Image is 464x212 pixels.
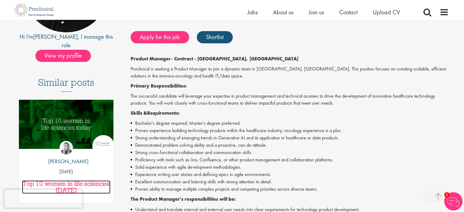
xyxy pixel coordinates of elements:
a: Link to a post [19,100,114,154]
p: The successful candidate will leverage your expertise in product management and technical acumen ... [131,93,449,107]
li: Bachelor's degree required; Master's degree preferred. [131,120,449,127]
strong: Requirements: [147,110,180,116]
a: Apply for this job [131,31,189,43]
a: View my profile [35,51,97,59]
a: Shortlist [197,31,233,43]
a: [PERSON_NAME] [33,33,78,41]
h3: Similar posts [38,77,94,92]
span: 1 [444,192,449,197]
span: View my profile [35,50,91,62]
li: Proven ability to manage multiple complex projects and competing priorities across diverse teams. [131,185,449,193]
strong: - Contract - [GEOGRAPHIC_DATA], [GEOGRAPHIC_DATA] [171,56,298,62]
a: Hannah Burke [PERSON_NAME] [44,141,88,168]
li: Excellent communication and listening skills with strong attention to detail. [131,178,449,185]
strong: Primary Responsibilities: [131,83,187,89]
strong: Product Manager [131,56,171,62]
strong: The Product Manager's responsibilities will be: [131,196,236,202]
iframe: reCAPTCHA [4,189,82,208]
a: Jobs [247,8,258,16]
strong: Skills & [131,110,147,116]
li: Solid experience with agile development methodologies. [131,163,449,171]
li: Demonstrated problem-solving ability and a proactive, can-do attitude. [131,142,449,149]
a: Top 10 women in life sciences [DATE] [22,180,111,194]
a: Contact [339,8,358,16]
a: Join us [309,8,324,16]
img: Hannah Burke [59,141,73,154]
li: Strong understanding of emerging trends in Generative AI and its application in healthcare or dat... [131,134,449,142]
li: Strong cross-functional collaboration and communication skills. [131,149,449,156]
p: Proclinical is seeking a Product Manager to join a dynamic team in [GEOGRAPHIC_DATA], [GEOGRAPHIC... [131,66,449,80]
p: [PERSON_NAME] [44,157,88,165]
a: About us [273,8,293,16]
div: Hi I'm , I manage this role [16,32,117,50]
img: Top 10 women in life sciences today [19,100,114,149]
li: Proven experience building technology products within the healthcare industry; oncology experienc... [131,127,449,134]
li: Proficiency with tools such as Jira, Confluence, or other product management and collaboration pl... [131,156,449,163]
li: Experience writing user stories and defining epics in agile environments. [131,171,449,178]
img: Chatbot [444,192,462,210]
a: Upload CV [373,8,400,16]
p: [DATE] [19,168,114,175]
